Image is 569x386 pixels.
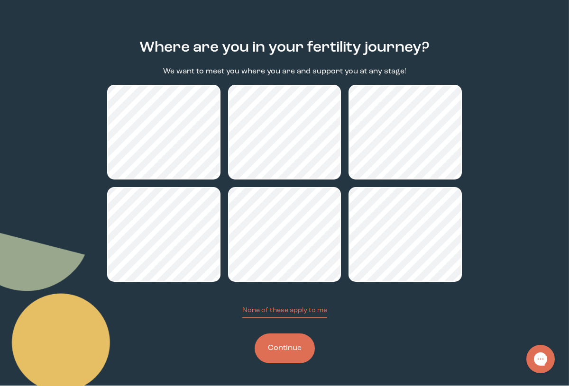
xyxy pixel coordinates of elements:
p: We want to meet you where you are and support you at any stage! [163,66,406,77]
h2: Where are you in your fertility journey? [139,37,430,59]
button: None of these apply to me [242,305,327,318]
button: Continue [255,333,315,363]
iframe: Gorgias live chat messenger [522,341,560,377]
